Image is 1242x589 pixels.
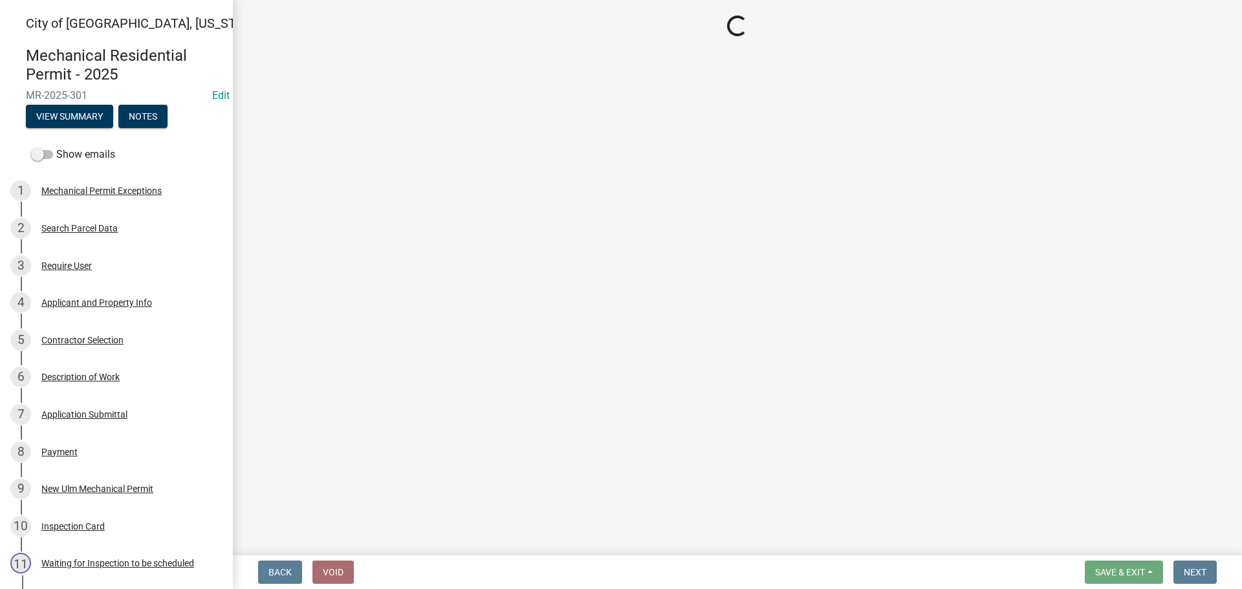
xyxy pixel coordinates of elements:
div: 10 [10,516,31,537]
span: Save & Exit [1095,567,1145,577]
div: Mechanical Permit Exceptions [41,186,162,195]
div: Search Parcel Data [41,224,118,233]
div: Applicant and Property Info [41,298,152,307]
wm-modal-confirm: Notes [118,112,168,122]
div: Require User [41,261,92,270]
span: Next [1184,567,1206,577]
span: Back [268,567,292,577]
button: Next [1173,561,1217,584]
div: 9 [10,478,31,499]
div: 8 [10,442,31,462]
span: City of [GEOGRAPHIC_DATA], [US_STATE] [26,16,261,31]
button: Notes [118,105,168,128]
div: Application Submittal [41,410,127,419]
button: View Summary [26,105,113,128]
label: Show emails [31,147,115,162]
wm-modal-confirm: Edit Application Number [212,89,230,102]
div: 1 [10,180,31,201]
div: New Ulm Mechanical Permit [41,484,153,493]
div: Contractor Selection [41,336,124,345]
div: Waiting for Inspection to be scheduled [41,559,194,568]
div: Payment [41,447,78,456]
div: 7 [10,404,31,425]
div: 3 [10,255,31,276]
button: Void [312,561,354,584]
span: MR-2025-301 [26,89,207,102]
div: 5 [10,330,31,350]
a: Edit [212,89,230,102]
wm-modal-confirm: Summary [26,112,113,122]
div: 11 [10,553,31,573]
div: 4 [10,292,31,313]
div: Inspection Card [41,522,105,531]
button: Save & Exit [1085,561,1163,584]
h4: Mechanical Residential Permit - 2025 [26,47,223,84]
button: Back [258,561,302,584]
div: 6 [10,367,31,387]
div: 2 [10,218,31,239]
div: Description of Work [41,372,120,381]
